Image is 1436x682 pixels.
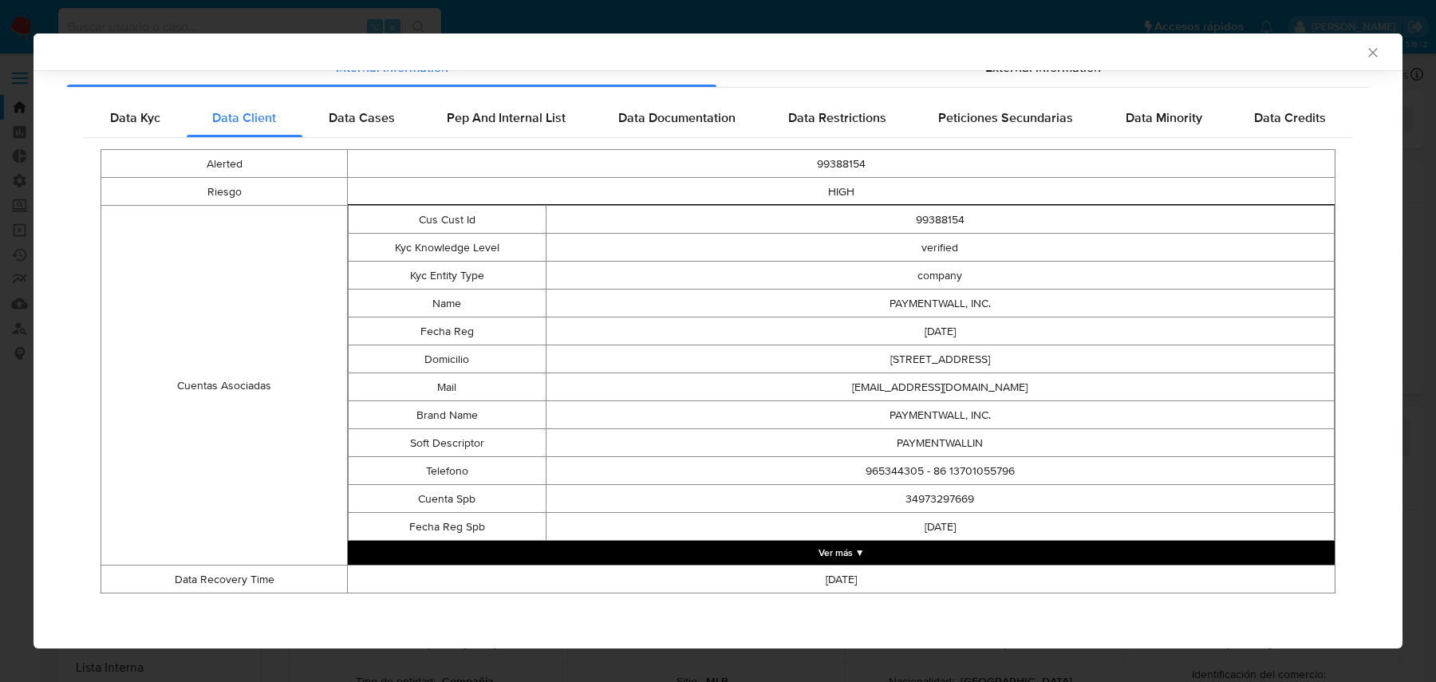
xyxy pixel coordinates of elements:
[349,317,546,345] td: Fecha Reg
[349,345,546,373] td: Domicilio
[546,345,1335,373] td: [STREET_ADDRESS]
[546,373,1335,401] td: [EMAIL_ADDRESS][DOMAIN_NAME]
[101,150,348,178] td: Alerted
[84,99,1352,137] div: Detailed internal info
[349,206,546,234] td: Cus Cust Id
[546,513,1335,541] td: [DATE]
[546,290,1335,317] td: PAYMENTWALL, INC.
[348,178,1335,206] td: HIGH
[618,108,736,127] span: Data Documentation
[349,401,546,429] td: Brand Name
[349,262,546,290] td: Kyc Entity Type
[349,457,546,485] td: Telefono
[546,485,1335,513] td: 34973297669
[546,206,1335,234] td: 99388154
[212,108,276,127] span: Data Client
[546,401,1335,429] td: PAYMENTWALL, INC.
[546,429,1335,457] td: PAYMENTWALLIN
[349,429,546,457] td: Soft Descriptor
[546,317,1335,345] td: [DATE]
[447,108,566,127] span: Pep And Internal List
[348,150,1335,178] td: 99388154
[788,108,886,127] span: Data Restrictions
[101,566,348,593] td: Data Recovery Time
[110,108,160,127] span: Data Kyc
[329,108,395,127] span: Data Cases
[348,541,1335,565] button: Expand array
[546,234,1335,262] td: verified
[349,513,546,541] td: Fecha Reg Spb
[1365,45,1379,59] button: Cerrar ventana
[349,485,546,513] td: Cuenta Spb
[101,206,348,566] td: Cuentas Asociadas
[546,262,1335,290] td: company
[349,234,546,262] td: Kyc Knowledge Level
[1254,108,1326,127] span: Data Credits
[938,108,1073,127] span: Peticiones Secundarias
[1126,108,1202,127] span: Data Minority
[546,457,1335,485] td: 965344305 - 86 13701055796
[34,34,1402,648] div: closure-recommendation-modal
[349,290,546,317] td: Name
[348,566,1335,593] td: [DATE]
[101,178,348,206] td: Riesgo
[349,373,546,401] td: Mail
